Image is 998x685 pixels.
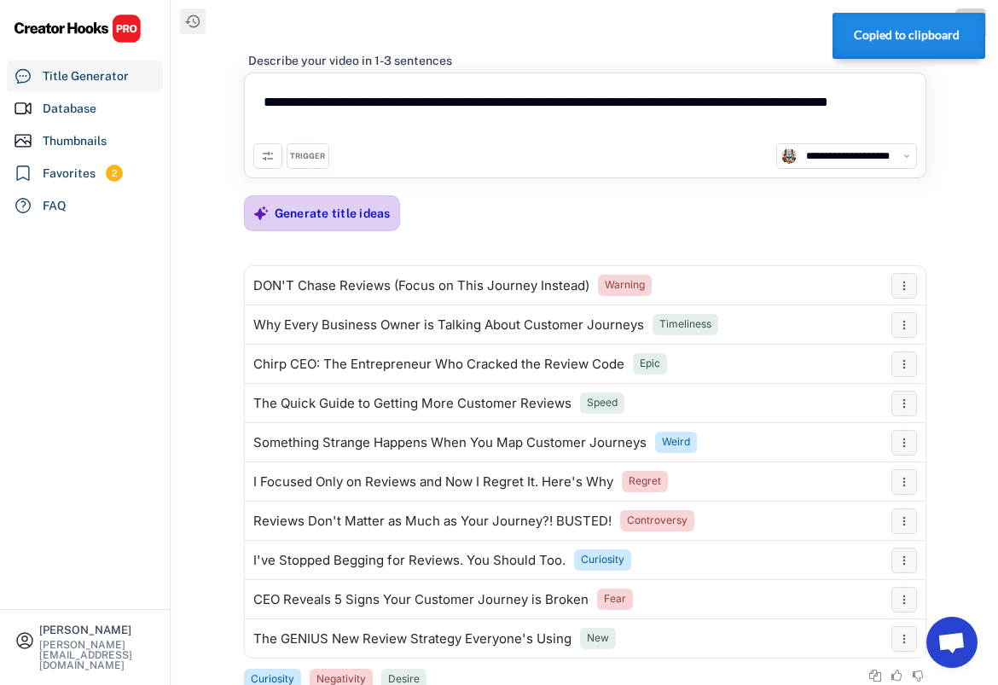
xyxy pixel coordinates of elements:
[253,554,566,567] div: I've Stopped Begging for Reviews. You Should Too.
[581,553,624,567] div: Curiosity
[604,592,626,607] div: Fear
[43,100,96,118] div: Database
[854,28,960,42] strong: Copied to clipboard
[253,397,572,410] div: The Quick Guide to Getting More Customer Reviews
[106,166,123,181] div: 2
[275,206,391,221] div: Generate title ideas
[248,53,452,68] div: Describe your video in 1-3 sentences
[662,435,690,450] div: Weird
[253,514,612,528] div: Reviews Don't Matter as Much as Your Journey?! BUSTED!
[14,14,142,44] img: CHPRO%20Logo.svg
[640,357,660,371] div: Epic
[605,278,645,293] div: Warning
[290,151,325,162] div: TRIGGER
[43,165,96,183] div: Favorites
[627,514,688,528] div: Controversy
[926,617,978,668] a: Open chat
[43,132,107,150] div: Thumbnails
[253,357,624,371] div: Chirp CEO: The Entrepreneur Who Cracked the Review Code
[629,474,661,489] div: Regret
[587,631,609,646] div: New
[253,593,589,607] div: CEO Reveals 5 Signs Your Customer Journey is Broken
[253,436,647,450] div: Something Strange Happens When You Map Customer Journeys
[39,640,155,670] div: [PERSON_NAME][EMAIL_ADDRESS][DOMAIN_NAME]
[39,624,155,636] div: [PERSON_NAME]
[253,318,644,332] div: Why Every Business Owner is Talking About Customer Journeys
[659,317,711,332] div: Timeliness
[253,279,589,293] div: DON'T Chase Reviews (Focus on This Journey Instead)
[43,67,129,85] div: Title Generator
[43,197,67,215] div: FAQ
[781,148,797,164] img: channels4_profile.jpg
[253,632,572,646] div: The GENIUS New Review Strategy Everyone's Using
[253,475,613,489] div: I Focused Only on Reviews and Now I Regret It. Here's Why
[587,396,618,410] div: Speed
